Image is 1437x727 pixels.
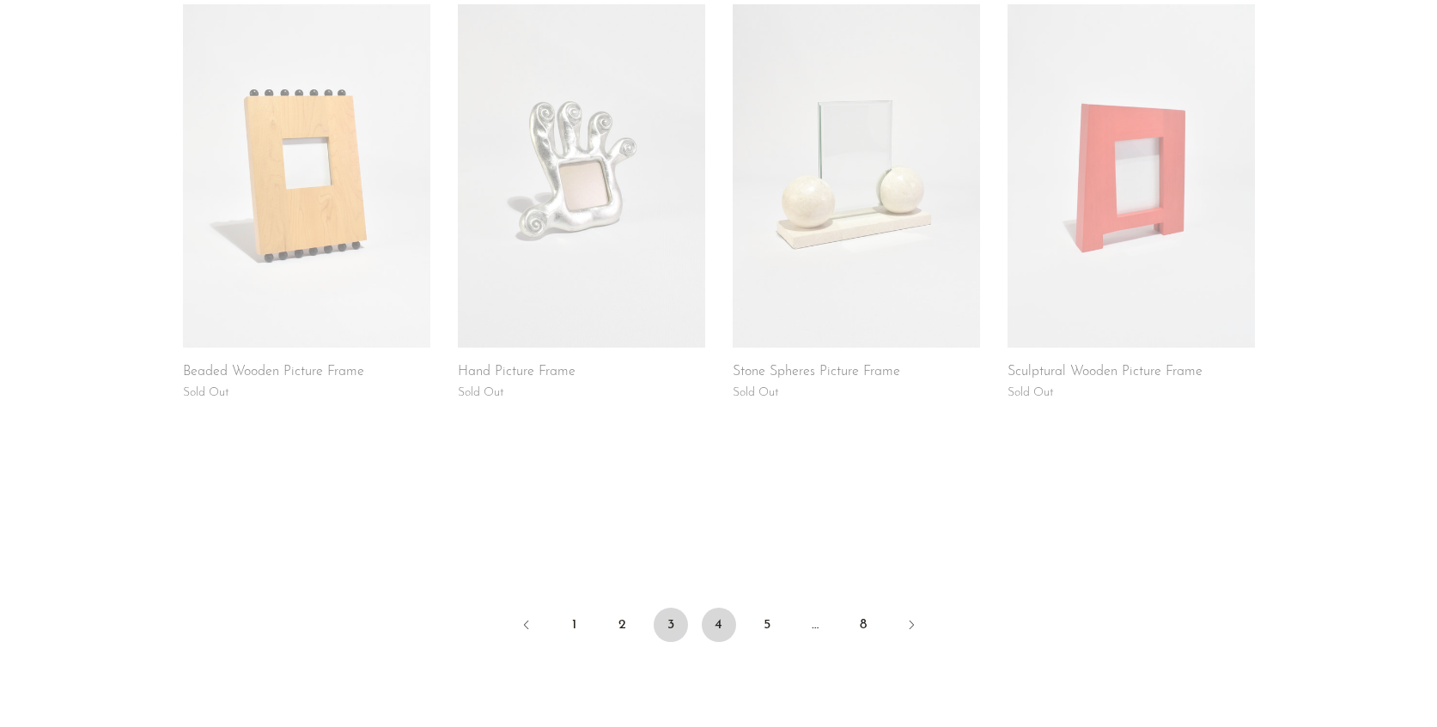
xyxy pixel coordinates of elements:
span: 3 [654,608,688,642]
a: Previous [509,608,544,645]
a: Sculptural Wooden Picture Frame [1008,365,1203,380]
a: Next [894,608,929,645]
span: Sold Out [1008,386,1054,399]
span: Sold Out [458,386,504,399]
a: Hand Picture Frame [458,365,575,380]
a: 2 [606,608,640,642]
a: Stone Spheres Picture Frame [733,365,900,380]
a: 1 [557,608,592,642]
a: 4 [702,608,736,642]
span: Sold Out [733,386,779,399]
a: 8 [846,608,880,642]
a: Beaded Wooden Picture Frame [183,365,364,380]
span: … [798,608,832,642]
span: Sold Out [183,386,229,399]
a: 5 [750,608,784,642]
